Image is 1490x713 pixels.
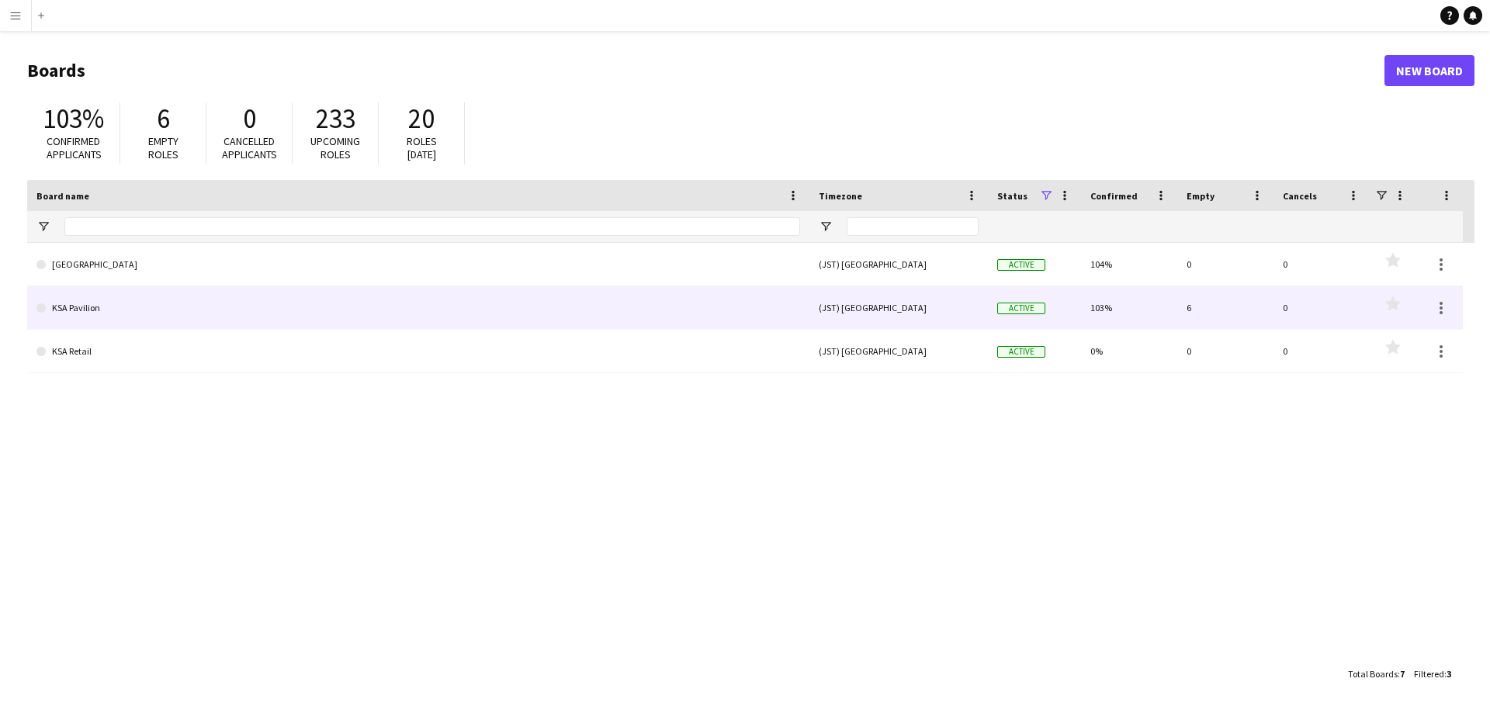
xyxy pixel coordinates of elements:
span: Empty roles [148,134,178,161]
span: Cancelled applicants [222,134,277,161]
span: Active [997,303,1045,314]
div: : [1348,659,1405,689]
a: New Board [1384,55,1474,86]
span: Confirmed applicants [47,134,102,161]
span: Board name [36,190,89,202]
div: 104% [1081,243,1177,286]
span: Upcoming roles [310,134,360,161]
span: Cancels [1283,190,1317,202]
div: (JST) [GEOGRAPHIC_DATA] [809,330,988,372]
div: (JST) [GEOGRAPHIC_DATA] [809,286,988,329]
div: 0 [1273,243,1370,286]
h1: Boards [27,59,1384,82]
div: 0 [1273,286,1370,329]
a: [GEOGRAPHIC_DATA] [36,243,800,286]
div: 6 [1177,286,1273,329]
div: 0 [1177,243,1273,286]
a: KSA Retail [36,330,800,373]
span: 20 [408,102,435,136]
a: KSA Pavilion [36,286,800,330]
span: 3 [1447,668,1451,680]
span: 233 [316,102,355,136]
span: 0 [243,102,256,136]
button: Open Filter Menu [36,220,50,234]
span: Empty [1187,190,1215,202]
span: Confirmed [1090,190,1138,202]
div: 0% [1081,330,1177,372]
span: 6 [157,102,170,136]
span: Total Boards [1348,668,1398,680]
div: : [1414,659,1451,689]
span: Active [997,259,1045,271]
span: Roles [DATE] [407,134,437,161]
span: Status [997,190,1027,202]
span: Active [997,346,1045,358]
input: Board name Filter Input [64,217,800,236]
span: Timezone [819,190,862,202]
div: 0 [1177,330,1273,372]
input: Timezone Filter Input [847,217,979,236]
span: Filtered [1414,668,1444,680]
div: 103% [1081,286,1177,329]
button: Open Filter Menu [819,220,833,234]
div: 0 [1273,330,1370,372]
span: 103% [43,102,104,136]
span: 7 [1400,668,1405,680]
div: (JST) [GEOGRAPHIC_DATA] [809,243,988,286]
